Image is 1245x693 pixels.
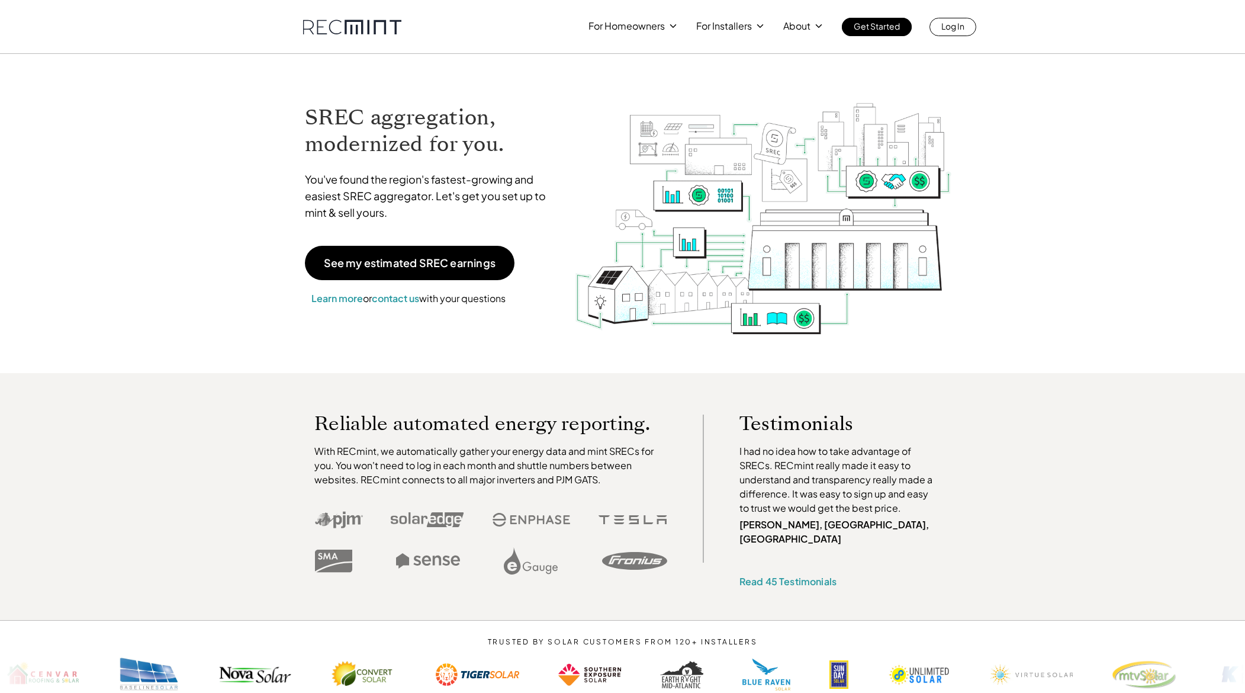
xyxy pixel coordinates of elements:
[588,18,665,34] p: For Homeowners
[739,575,837,588] a: Read 45 Testimonials
[305,291,512,306] p: or with your questions
[305,246,514,280] a: See my estimated SREC earnings
[696,18,752,34] p: For Installers
[314,444,667,487] p: With RECmint, we automatically gather your energy data and mint SRECs for you. You won't need to ...
[311,292,363,304] a: Learn more
[929,18,976,36] a: Log In
[372,292,419,304] a: contact us
[452,638,793,646] p: TRUSTED BY SOLAR CUSTOMERS FROM 120+ INSTALLERS
[941,18,964,34] p: Log In
[574,72,952,338] img: RECmint value cycle
[739,518,938,546] p: [PERSON_NAME], [GEOGRAPHIC_DATA], [GEOGRAPHIC_DATA]
[305,104,557,158] h1: SREC aggregation, modernized for you.
[854,18,900,34] p: Get Started
[739,444,938,515] p: I had no idea how to take advantage of SRECs. RECmint really made it easy to understand and trans...
[305,171,557,221] p: You've found the region's fastest-growing and easiest SREC aggregator. Let's get you set up to mi...
[314,415,667,432] p: Reliable automated energy reporting.
[842,18,912,36] a: Get Started
[783,18,810,34] p: About
[324,258,496,268] p: See my estimated SREC earnings
[739,415,916,432] p: Testimonials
